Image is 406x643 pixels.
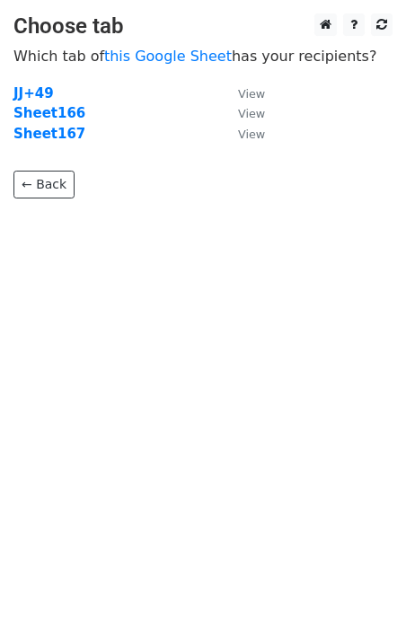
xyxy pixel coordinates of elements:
[13,47,393,66] p: Which tab of has your recipients?
[104,48,232,65] a: this Google Sheet
[13,171,75,198] a: ← Back
[13,126,85,142] a: Sheet167
[220,105,265,121] a: View
[220,85,265,101] a: View
[13,13,393,40] h3: Choose tab
[220,126,265,142] a: View
[238,87,265,101] small: View
[13,85,54,101] a: JJ+49
[238,107,265,120] small: View
[238,128,265,141] small: View
[13,105,85,121] a: Sheet166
